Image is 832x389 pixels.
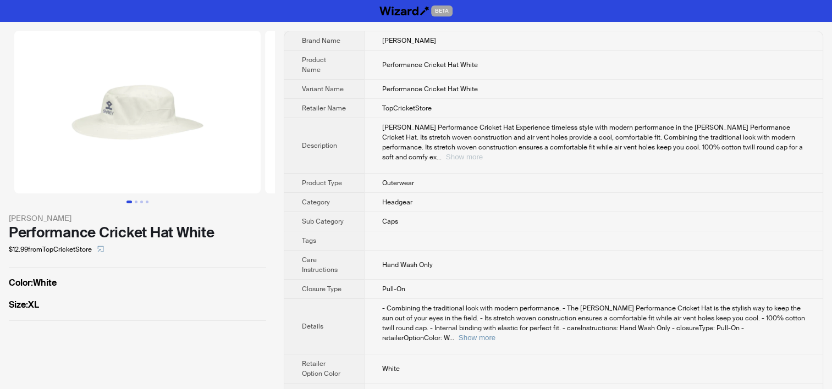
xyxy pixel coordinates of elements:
span: Care Instructions [302,255,338,274]
span: BETA [431,5,453,16]
span: Headgear [382,198,412,207]
span: Hand Wash Only [382,260,433,269]
span: Color : [9,277,33,288]
span: ... [449,334,454,342]
span: TopCricketStore [382,104,432,113]
span: Product Type [302,179,342,187]
button: Go to slide 4 [146,201,148,203]
span: [PERSON_NAME] Performance Cricket Hat Experience timeless style with modern performance in the [P... [382,123,803,162]
div: Shrey Performance Cricket Hat Experience timeless style with modern performance in the Shrey Perf... [382,123,805,162]
span: Performance Cricket Hat White [382,85,478,93]
button: Go to slide 1 [126,201,132,203]
button: Expand [459,334,495,342]
div: Performance Cricket Hat White [9,224,266,241]
span: - Combining the traditional look with modern performance. - The [PERSON_NAME] Performance Cricket... [382,304,805,342]
span: ... [437,153,442,162]
span: Retailer Name [302,104,346,113]
span: [PERSON_NAME] [382,36,436,45]
label: XL [9,298,266,312]
span: Variant Name [302,85,344,93]
div: $12.99 from TopCricketStore [9,241,266,258]
img: Performance Cricket Hat White Performance Cricket Hat White image 1 [14,31,261,193]
span: Performance Cricket Hat White [382,60,478,69]
span: Tags [302,236,316,245]
span: Retailer Option Color [302,359,340,378]
span: Details [302,322,323,331]
span: Pull-On [382,285,405,293]
span: Caps [382,217,398,226]
label: White [9,276,266,290]
span: Size : [9,299,28,310]
img: Performance Cricket Hat White Performance Cricket Hat White image 2 [265,31,511,193]
span: Product Name [302,55,326,74]
span: Sub Category [302,217,344,226]
div: - Combining the traditional look with modern performance. - The Shrey Performance Cricket Hat is ... [382,303,805,343]
span: Description [302,141,337,150]
button: Go to slide 3 [140,201,143,203]
button: Go to slide 2 [135,201,137,203]
span: Brand Name [302,36,340,45]
span: White [382,364,400,373]
div: [PERSON_NAME] [9,212,266,224]
span: Category [302,198,330,207]
span: Closure Type [302,285,341,293]
span: select [97,246,104,252]
span: Outerwear [382,179,414,187]
button: Expand [446,153,483,161]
